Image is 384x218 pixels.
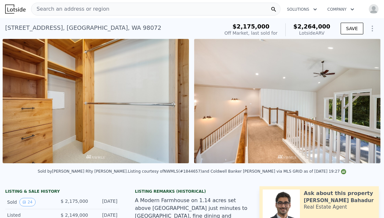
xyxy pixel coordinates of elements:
button: View historical data [19,198,35,206]
span: Search an address or region [31,5,109,13]
button: Show Options [366,22,379,35]
div: [DATE] [93,198,117,206]
div: Sold [7,198,56,206]
div: Real Estate Agent [304,204,347,210]
span: $2,175,000 [233,23,269,30]
button: Solutions [282,4,322,15]
button: Company [322,4,359,15]
div: Sold by [PERSON_NAME] Rlty [PERSON_NAME] . [38,169,128,174]
img: avatar [368,4,379,14]
div: Listing Remarks (Historical) [135,189,249,194]
img: Sale: 113849467 Parcel: 97339004 [3,39,189,163]
span: $ 2,149,000 [61,212,88,218]
div: [PERSON_NAME] Bahadur [304,197,374,204]
img: Sale: 113849467 Parcel: 97339004 [194,39,380,163]
div: [STREET_ADDRESS] , [GEOGRAPHIC_DATA] , WA 98072 [5,23,161,32]
div: Ask about this property [304,189,373,197]
span: $2,264,000 [293,23,330,30]
div: Listing courtesy of NWMLS (#1844657) and Coldwell Banker [PERSON_NAME] via MLS GRID as of [DATE] ... [128,169,346,174]
button: SAVE [341,23,363,34]
img: NWMLS Logo [341,169,346,174]
div: Lotside ARV [293,30,330,36]
div: LISTING & SALE HISTORY [5,189,119,195]
div: Off Market, last sold for [225,30,278,36]
img: Lotside [5,5,26,14]
span: $ 2,175,000 [61,199,88,204]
